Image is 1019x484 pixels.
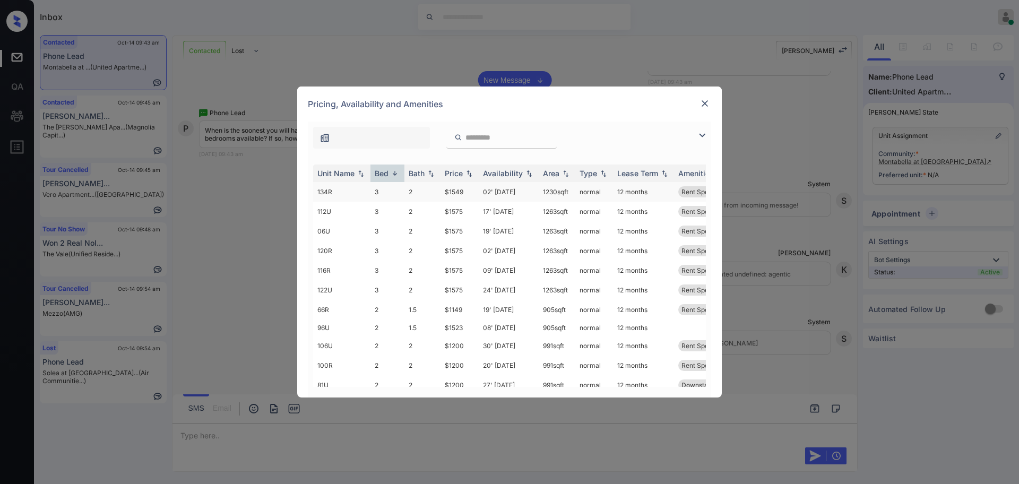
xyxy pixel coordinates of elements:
[313,356,370,375] td: 100R
[539,336,575,356] td: 991 sqft
[370,221,404,241] td: 3
[539,375,575,395] td: 991 sqft
[445,169,463,178] div: Price
[613,241,674,261] td: 12 months
[479,221,539,241] td: 19' [DATE]
[560,170,571,177] img: sorting
[441,375,479,395] td: $1200
[370,300,404,319] td: 2
[441,202,479,221] td: $1575
[681,381,715,389] span: Downstairs
[575,202,613,221] td: normal
[575,241,613,261] td: normal
[479,261,539,280] td: 09' [DATE]
[613,356,674,375] td: 12 months
[441,241,479,261] td: $1575
[613,261,674,280] td: 12 months
[370,336,404,356] td: 2
[313,300,370,319] td: 66R
[575,300,613,319] td: normal
[313,241,370,261] td: 120R
[483,169,523,178] div: Availability
[681,266,723,274] span: Rent Special 1
[524,170,534,177] img: sorting
[370,261,404,280] td: 3
[681,188,723,196] span: Rent Special 1
[539,319,575,336] td: 905 sqft
[297,87,722,122] div: Pricing, Availability and Amenities
[370,202,404,221] td: 3
[575,182,613,202] td: normal
[681,342,723,350] span: Rent Special 1
[681,286,723,294] span: Rent Special 1
[696,129,709,142] img: icon-zuma
[613,221,674,241] td: 12 months
[539,182,575,202] td: 1230 sqft
[479,300,539,319] td: 19' [DATE]
[539,202,575,221] td: 1263 sqft
[404,221,441,241] td: 2
[613,300,674,319] td: 12 months
[404,261,441,280] td: 2
[580,169,597,178] div: Type
[441,182,479,202] td: $1549
[539,280,575,300] td: 1263 sqft
[613,280,674,300] td: 12 months
[575,375,613,395] td: normal
[441,280,479,300] td: $1575
[313,280,370,300] td: 122U
[356,170,366,177] img: sorting
[370,319,404,336] td: 2
[426,170,436,177] img: sorting
[479,319,539,336] td: 08' [DATE]
[539,356,575,375] td: 991 sqft
[441,300,479,319] td: $1149
[375,169,388,178] div: Bed
[575,280,613,300] td: normal
[613,336,674,356] td: 12 months
[479,202,539,221] td: 17' [DATE]
[441,221,479,241] td: $1575
[370,375,404,395] td: 2
[539,300,575,319] td: 905 sqft
[404,300,441,319] td: 1.5
[479,280,539,300] td: 24' [DATE]
[575,261,613,280] td: normal
[617,169,658,178] div: Lease Term
[317,169,355,178] div: Unit Name
[479,182,539,202] td: 02' [DATE]
[404,319,441,336] td: 1.5
[575,221,613,241] td: normal
[539,241,575,261] td: 1263 sqft
[681,306,723,314] span: Rent Special 1
[543,169,559,178] div: Area
[575,336,613,356] td: normal
[613,375,674,395] td: 12 months
[598,170,609,177] img: sorting
[575,356,613,375] td: normal
[404,182,441,202] td: 2
[370,241,404,261] td: 3
[539,221,575,241] td: 1263 sqft
[659,170,670,177] img: sorting
[313,221,370,241] td: 06U
[404,375,441,395] td: 2
[313,182,370,202] td: 134R
[454,133,462,142] img: icon-zuma
[464,170,474,177] img: sorting
[370,356,404,375] td: 2
[313,261,370,280] td: 116R
[613,319,674,336] td: 12 months
[313,202,370,221] td: 112U
[313,336,370,356] td: 106U
[479,336,539,356] td: 30' [DATE]
[681,208,723,215] span: Rent Special 1
[441,261,479,280] td: $1575
[681,361,723,369] span: Rent Special 1
[700,98,710,109] img: close
[678,169,714,178] div: Amenities
[404,280,441,300] td: 2
[539,261,575,280] td: 1263 sqft
[404,202,441,221] td: 2
[390,169,400,177] img: sorting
